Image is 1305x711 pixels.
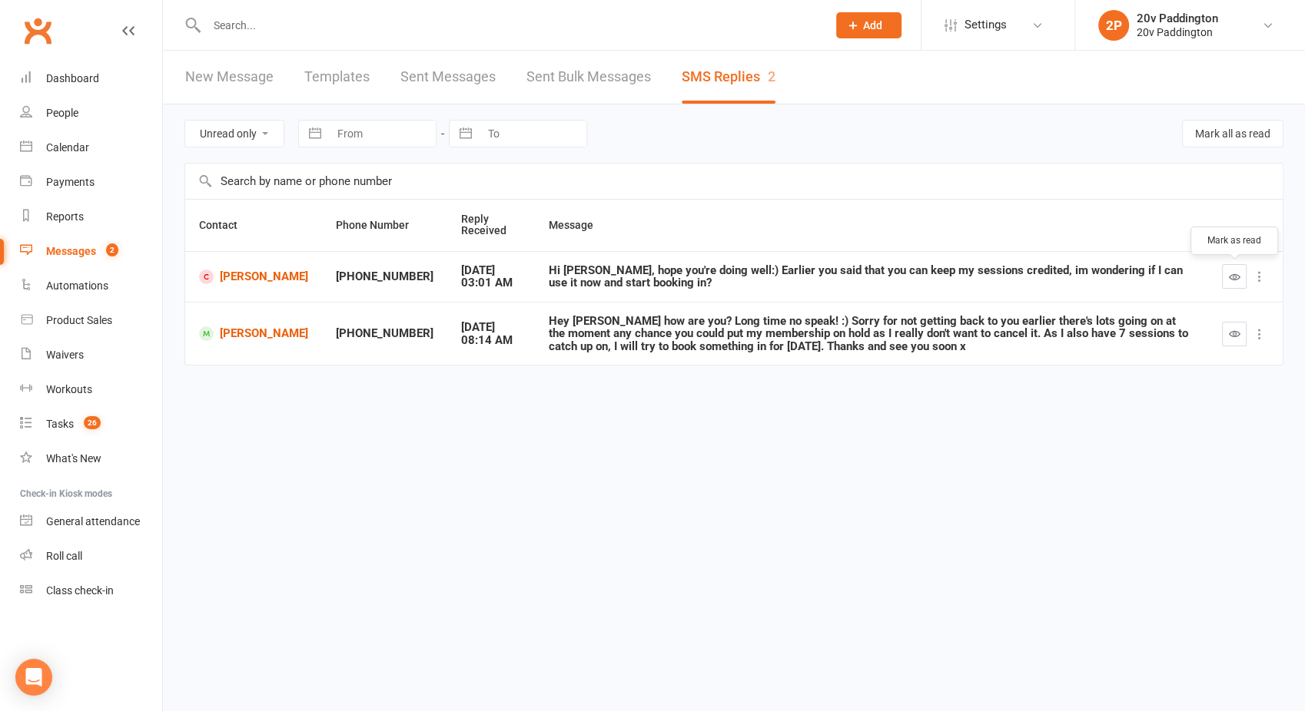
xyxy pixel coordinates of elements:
div: Open Intercom Messenger [15,659,52,696]
div: 2 [768,68,775,84]
a: [PERSON_NAME] [199,326,308,341]
a: Dashboard [20,61,162,96]
div: Waivers [46,349,84,361]
div: Hi [PERSON_NAME], hope you're doing well:) Earlier you said that you can keep my sessions credite... [549,264,1194,289]
div: Dashboard [46,72,99,84]
div: Workouts [46,383,92,395]
div: Class check-in [46,584,114,597]
input: Search... [202,15,816,36]
a: Templates [304,51,370,104]
div: Reports [46,210,84,223]
input: Search by name or phone number [185,164,1283,199]
a: Roll call [20,539,162,574]
a: Product Sales [20,303,162,338]
div: Tasks [46,418,74,430]
a: Messages 2 [20,234,162,269]
a: [PERSON_NAME] [199,270,308,284]
div: [PHONE_NUMBER] [336,327,433,340]
a: New Message [185,51,274,104]
span: Add [863,19,882,31]
div: [PHONE_NUMBER] [336,270,433,283]
div: 2P [1098,10,1129,41]
div: 20v Paddington [1137,25,1218,39]
a: Clubworx [18,12,57,50]
div: People [46,107,78,119]
th: Reply Received [447,200,535,251]
div: 20v Paddington [1137,12,1218,25]
div: Calendar [46,141,89,154]
button: Mark all as read [1182,120,1283,147]
a: General attendance kiosk mode [20,504,162,539]
div: 08:14 AM [461,334,521,347]
span: 2 [106,243,118,256]
a: Automations [20,269,162,303]
a: Workouts [20,372,162,407]
div: General attendance [46,515,140,527]
a: What's New [20,441,162,476]
a: Payments [20,165,162,200]
div: [DATE] [461,321,521,334]
a: Sent Bulk Messages [526,51,651,104]
th: Contact [185,200,322,251]
a: SMS Replies2 [682,51,775,104]
th: Phone Number [322,200,447,251]
th: Message [535,200,1208,251]
div: Product Sales [46,314,112,326]
div: Messages [46,245,96,257]
button: Add [836,12,902,38]
div: Hey [PERSON_NAME] how are you? Long time no speak! :) Sorry for not getting back to you earlier t... [549,315,1194,353]
div: 03:01 AM [461,276,521,289]
a: Waivers [20,338,162,372]
div: Payments [46,176,95,188]
a: People [20,96,162,131]
a: Tasks 26 [20,407,162,441]
a: Sent Messages [400,51,496,104]
div: [DATE] [461,264,521,277]
span: 26 [84,416,101,429]
span: Settings [965,8,1007,42]
div: Roll call [46,550,82,562]
input: To [480,121,586,147]
div: Automations [46,279,108,292]
input: From [329,121,436,147]
div: What's New [46,452,101,465]
a: Class kiosk mode [20,574,162,608]
a: Reports [20,200,162,234]
a: Calendar [20,131,162,165]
